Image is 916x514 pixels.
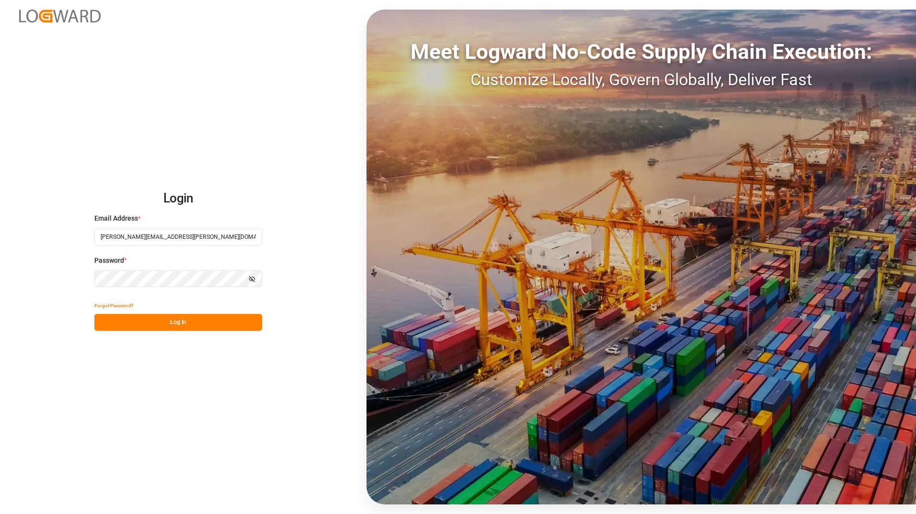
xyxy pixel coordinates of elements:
[94,213,138,223] span: Email Address
[94,256,124,266] span: Password
[94,229,262,246] input: Enter your email
[366,36,916,67] div: Meet Logward No-Code Supply Chain Execution:
[19,10,101,22] img: Logward_new_orange.png
[366,67,916,92] div: Customize Locally, Govern Globally, Deliver Fast
[94,314,262,331] button: Log In
[94,297,134,314] button: Forgot Password?
[94,183,262,214] h2: Login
